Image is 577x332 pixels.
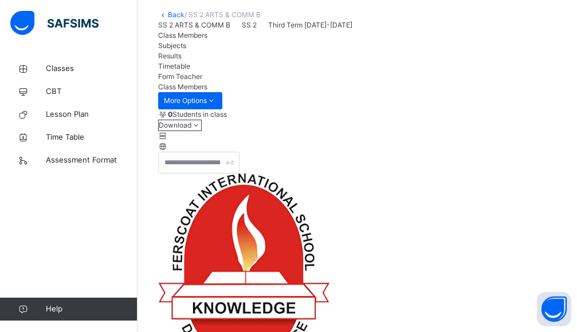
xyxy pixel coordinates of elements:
[158,31,207,39] span: Class Members
[158,82,207,91] span: Class Members
[537,292,571,326] button: Open asap
[168,109,227,120] span: Students in class
[268,21,352,29] span: Third Term [DATE]-[DATE]
[10,11,99,35] img: safsims
[158,41,186,50] span: Subjects
[164,96,217,106] span: More Options
[158,21,230,29] span: SS 2 ARTS & COMM B
[242,21,257,29] span: SS 2
[46,109,138,120] span: Lesson Plan
[159,121,191,129] span: Download
[46,155,138,166] span: Assessment Format
[46,132,138,143] span: Time Table
[46,86,138,97] span: CBT
[158,52,182,60] span: Results
[185,10,261,19] span: / SS 2 ARTS & COMM B
[46,63,138,74] span: Classes
[168,110,172,118] b: 0
[158,62,190,70] span: Timetable
[46,303,137,315] span: Help
[168,10,185,19] a: Back
[158,72,202,81] span: Form Teacher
